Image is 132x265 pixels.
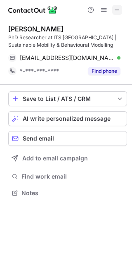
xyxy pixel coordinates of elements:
[22,155,88,162] span: Add to email campaign
[8,131,127,146] button: Send email
[23,135,54,142] span: Send email
[8,5,58,15] img: ContactOut v5.3.10
[88,67,120,75] button: Reveal Button
[23,115,111,122] span: AI write personalized message
[8,187,127,199] button: Notes
[23,95,113,102] div: Save to List / ATS / CRM
[21,189,124,197] span: Notes
[8,111,127,126] button: AI write personalized message
[8,171,127,182] button: Find work email
[8,25,64,33] div: [PERSON_NAME]
[8,151,127,166] button: Add to email campaign
[8,91,127,106] button: save-profile-one-click
[21,173,124,180] span: Find work email
[20,54,114,62] span: [EMAIL_ADDRESS][DOMAIN_NAME]
[8,34,127,49] div: PhD Researcher at ITS [GEOGRAPHIC_DATA] | Sustainable Mobility & Behavioural Modelling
